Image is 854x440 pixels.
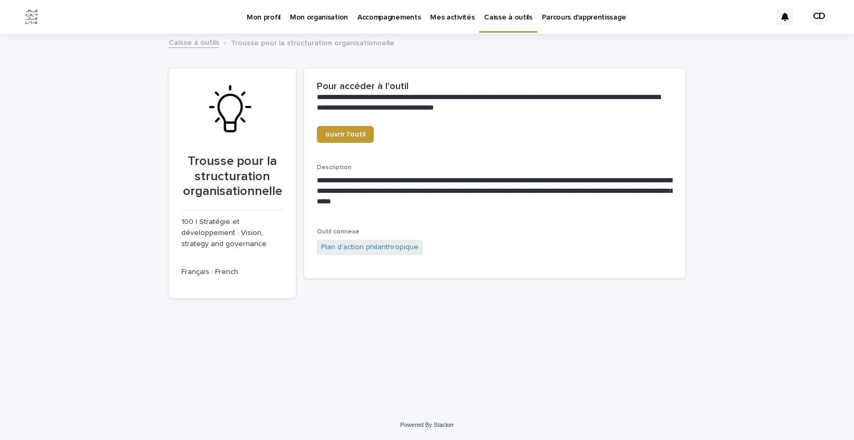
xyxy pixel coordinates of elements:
p: Trousse pour la structuration organisationnelle [231,36,394,48]
a: Caisse à outils [169,36,219,48]
div: CD [811,8,828,25]
img: Jx8JiDZqSLW7pnA6nIo1 [21,6,42,27]
a: Powered By Stacker [400,422,453,428]
span: Outil connexe [317,229,360,235]
span: Description [317,164,352,171]
a: ouvrir l'outil [317,126,374,143]
span: ouvrir l'outil [325,131,365,138]
a: Plan d'action philanthropique [321,242,419,253]
h2: Pour accéder à l'outil [317,81,409,93]
p: Trousse pour la structuration organisationnelle [181,154,283,199]
p: 100 | Stratégie et développement · Vision, strategy and governance [181,217,283,249]
p: Français · French [181,267,283,278]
